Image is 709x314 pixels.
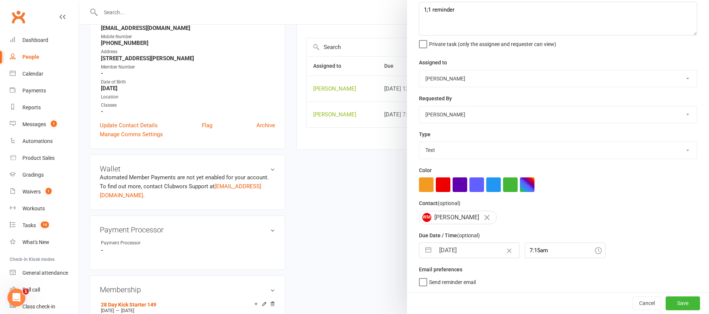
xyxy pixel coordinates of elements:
div: Payments [22,88,46,94]
button: Save [666,296,700,310]
a: Tasks 19 [10,217,79,234]
label: Type [419,130,431,138]
div: Class check-in [22,304,55,310]
a: Waivers 1 [10,183,79,200]
span: 1 [23,289,29,295]
div: People [22,54,39,60]
button: Cancel [633,296,661,310]
button: Clear Date [503,243,516,257]
div: Product Sales [22,155,55,161]
label: Requested By [419,94,452,103]
a: Gradings [10,167,79,183]
label: Contact [419,199,460,207]
div: Reports [22,104,41,110]
span: WM [422,213,431,222]
a: Roll call [10,281,79,298]
div: Gradings [22,172,44,178]
div: What's New [22,239,49,245]
a: Product Sales [10,150,79,167]
small: (optional) [457,232,480,238]
span: Private task (only the assignee and requester can view) [429,39,556,47]
label: Assigned to [419,58,447,67]
div: Workouts [22,205,45,211]
iframe: Intercom live chat [7,289,25,307]
a: Reports [10,99,79,116]
a: Dashboard [10,32,79,49]
div: Automations [22,138,53,144]
div: General attendance [22,270,68,276]
a: Payments [10,82,79,99]
textarea: 1;1 reminder [419,2,697,36]
div: [PERSON_NAME] [419,211,497,224]
a: People [10,49,79,65]
label: Color [419,166,432,174]
div: Calendar [22,71,43,77]
a: Automations [10,133,79,150]
div: Dashboard [22,37,48,43]
div: Messages [22,121,46,127]
a: Calendar [10,65,79,82]
label: Email preferences [419,265,462,274]
span: Send reminder email [429,277,476,285]
a: General attendance kiosk mode [10,265,79,281]
span: 1 [46,188,52,194]
span: 19 [41,222,49,228]
a: Messages 1 [10,116,79,133]
small: (optional) [438,200,460,206]
a: What's New [10,234,79,251]
div: Waivers [22,189,41,195]
span: 1 [51,121,57,127]
a: Clubworx [9,7,28,26]
label: Due Date / Time [419,231,480,240]
a: Workouts [10,200,79,217]
div: Roll call [22,287,40,293]
div: Tasks [22,222,36,228]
